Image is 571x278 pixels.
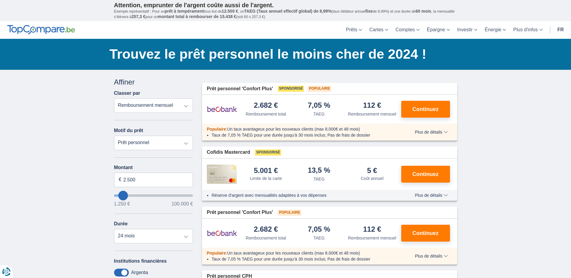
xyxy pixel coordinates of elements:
div: : [202,126,402,132]
div: Limite de la carte [250,175,282,181]
label: Classer par [114,91,140,96]
h1: Trouvez le prêt personnel le moins cher de 2024 ! [110,45,457,63]
div: Remboursement mensuel [348,111,396,117]
div: TAEG [313,235,324,241]
span: € [119,176,122,183]
span: Sponsorisé [278,86,304,92]
span: Populaire [207,251,226,255]
span: 257,3 € [132,14,146,19]
div: 5 € [367,167,377,174]
a: Cartes [366,21,392,39]
div: Remboursement mensuel [348,235,396,241]
button: Plus de détails [410,130,452,134]
a: Épargne [423,21,454,39]
div: 2.682 € [254,102,278,110]
a: Investir [454,21,481,39]
span: Un taux avantageux pour les nouveaux clients (max 8.000€ et 48 mois) [227,251,360,255]
button: Continuez [401,225,450,242]
li: Taux de 7,05 % TAEG pour une durée jusqu’à 30 mois inclus; Pas de frais de dossier [212,132,397,138]
span: Continuez [412,171,439,177]
p: Attention, emprunter de l'argent coûte aussi de l'argent. [114,2,457,9]
div: 13,5 % [308,167,330,175]
a: Comptes [392,21,423,39]
span: fixe [365,9,373,14]
button: Continuez [401,166,450,183]
div: Coût annuel [361,175,383,181]
a: fr [554,21,567,39]
span: Cofidis Mastercard [207,149,250,156]
span: 1.250 € [114,202,130,206]
button: Plus de détails [410,193,452,198]
span: prêt à tempérament [165,9,204,14]
img: pret personnel Beobank [207,102,237,117]
img: pret personnel Cofidis CC [207,165,237,184]
span: Plus de détails [415,193,448,197]
a: Énergie [481,21,510,39]
div: 2.682 € [254,226,278,234]
div: TAEG [313,111,324,117]
span: 100.000 € [172,202,193,206]
span: Continuez [412,230,439,236]
span: Prêt personnel 'Confort Plus' [207,85,273,92]
img: pret personnel Beobank [207,226,237,241]
button: Plus de détails [410,254,452,258]
label: Institutions financières [114,258,167,264]
div: Remboursement total [246,111,286,117]
span: Un taux avantageux pour les nouveaux clients (max 8.000€ et 48 mois) [227,127,360,131]
span: 60 mois [416,9,431,14]
span: Sponsorisé [255,150,281,156]
button: Continuez [401,101,450,118]
label: Durée [114,221,128,227]
span: Plus de détails [415,130,448,134]
label: Montant [114,165,193,170]
label: Argenta [131,270,148,275]
img: TopCompare [7,25,75,35]
span: TAEG (Taux annuel effectif global) de 8,99% [244,9,331,14]
div: TAEG [313,176,324,182]
input: wantToBorrow [114,194,193,197]
div: : [202,250,402,256]
span: 12.500 € [222,9,238,14]
div: 112 € [363,102,381,110]
li: Taux de 7,05 % TAEG pour une durée jusqu’à 30 mois inclus; Pas de frais de dossier [212,256,397,262]
label: Motif du prêt [114,128,143,133]
div: Remboursement total [246,235,286,241]
div: Affiner [114,77,193,87]
span: Populaire [278,210,301,216]
span: montant total à rembourser de 15.438 € [158,14,236,19]
span: Continuez [412,107,439,112]
div: 7,05 % [308,102,330,110]
div: 112 € [363,226,381,234]
li: Réserve d'argent avec mensualités adaptées à vos dépenses [212,192,397,198]
div: 5.001 € [254,167,278,174]
a: Prêts [343,21,366,39]
span: Prêt personnel 'Confort Plus' [207,209,273,216]
span: Plus de détails [415,254,448,258]
p: Exemple représentatif : Pour un tous but de , un (taux débiteur annuel de 8,99%) et une durée de ... [114,9,457,20]
span: Populaire [207,127,226,131]
span: Populaire [308,86,331,92]
a: Plus d'infos [510,21,546,39]
div: 7,05 % [308,226,330,234]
